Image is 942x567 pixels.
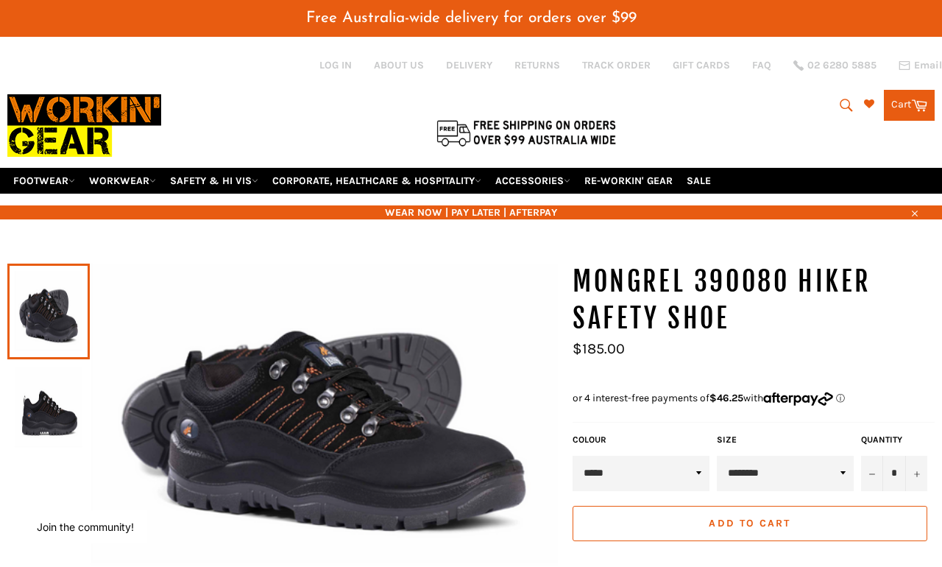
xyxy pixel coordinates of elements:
[489,168,576,194] a: ACCESSORIES
[752,58,771,72] a: FAQ
[861,456,883,491] button: Reduce item quantity by one
[7,84,161,167] img: Workin Gear leaders in Workwear, Safety Boots, PPE, Uniforms. Australia's No.1 in Workwear
[90,264,558,567] img: MONGREL 390080 Hiker Safety Shoe - Workin' Gear
[573,506,927,541] button: Add to Cart
[807,60,877,71] span: 02 6280 5885
[37,521,134,533] button: Join the community!
[374,58,424,72] a: ABOUT US
[793,60,877,71] a: 02 6280 5885
[7,205,935,219] span: WEAR NOW | PAY LATER | AFTERPAY
[681,168,717,194] a: SALE
[578,168,679,194] a: RE-WORKIN' GEAR
[514,58,560,72] a: RETURNS
[573,340,625,357] span: $185.00
[709,517,790,529] span: Add to Cart
[899,60,942,71] a: Email
[573,434,709,446] label: COLOUR
[717,434,854,446] label: Size
[861,434,927,446] label: Quantity
[164,168,264,194] a: SAFETY & HI VIS
[884,90,935,121] a: Cart
[905,456,927,491] button: Increase item quantity by one
[434,117,618,148] img: Flat $9.95 shipping Australia wide
[914,60,942,71] span: Email
[673,58,730,72] a: GIFT CARDS
[573,264,935,337] h1: MONGREL 390080 Hiker Safety Shoe
[319,59,352,71] a: Log in
[266,168,487,194] a: CORPORATE, HEALTHCARE & HOSPITALITY
[582,58,651,72] a: TRACK ORDER
[15,367,82,448] img: MONGREL 390080 Hiker Safety Shoe - Workin' Gear
[7,168,81,194] a: FOOTWEAR
[306,10,637,26] span: Free Australia-wide delivery for orders over $99
[83,168,162,194] a: WORKWEAR
[446,58,492,72] a: DELIVERY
